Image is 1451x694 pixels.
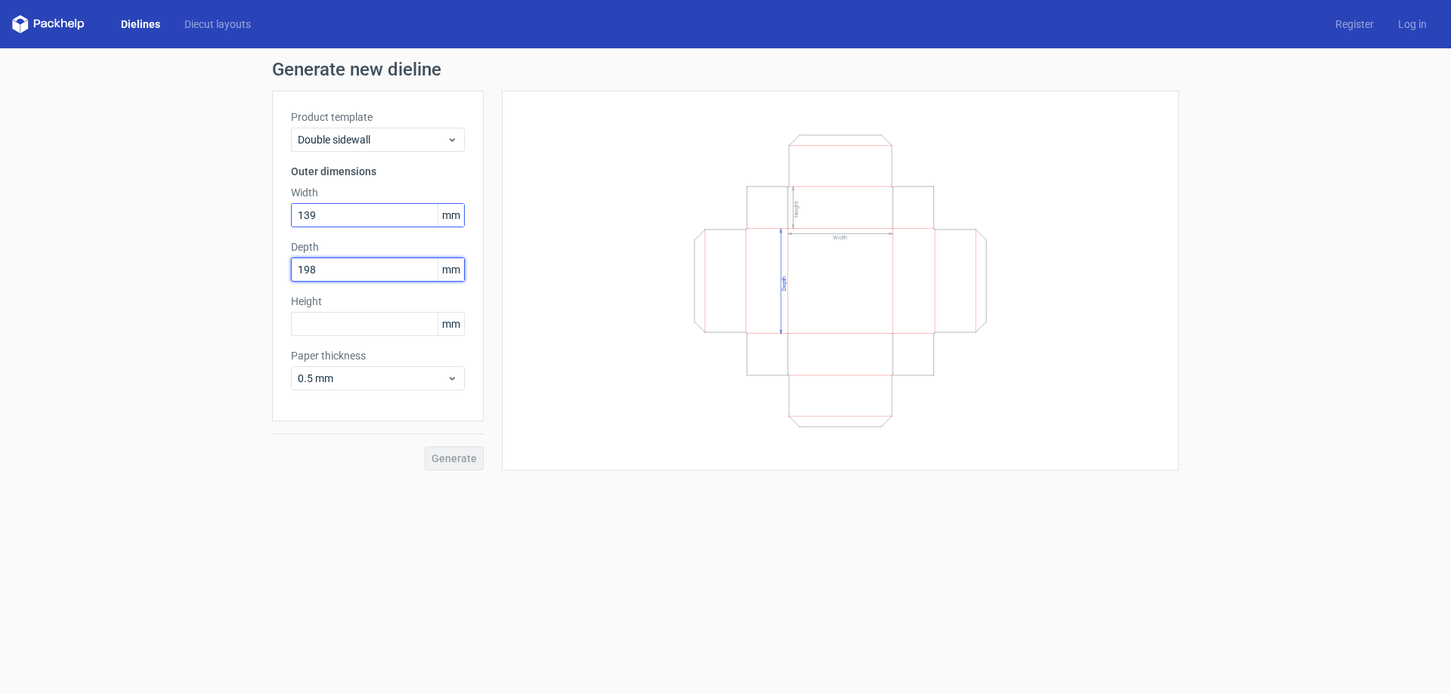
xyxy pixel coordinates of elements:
a: Log in [1386,17,1439,32]
label: Product template [291,109,465,125]
span: mm [438,313,464,335]
text: Width [833,234,847,241]
span: 0.5 mm [298,371,447,386]
label: Height [291,294,465,309]
h1: Generate new dieline [272,60,1179,79]
label: Paper thickness [291,348,465,363]
a: Dielines [109,17,172,32]
label: Depth [291,239,465,254]
span: mm [438,258,464,281]
span: Double sidewall [298,132,447,147]
a: Diecut layouts [172,17,263,32]
h3: Outer dimensions [291,164,465,179]
text: Height [793,201,800,217]
text: Depth [781,276,787,290]
span: mm [438,204,464,227]
label: Width [291,185,465,200]
a: Register [1323,17,1386,32]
